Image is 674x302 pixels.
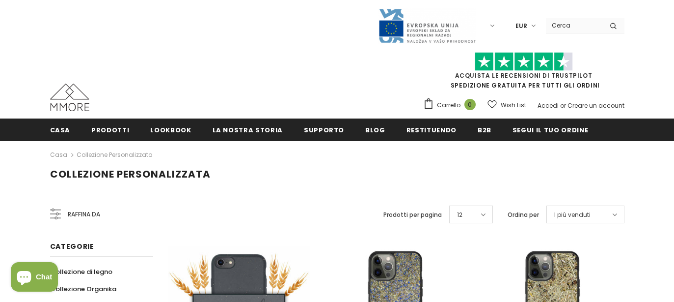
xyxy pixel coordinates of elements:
[365,119,385,141] a: Blog
[538,101,559,110] a: Accedi
[8,262,61,294] inbox-online-store-chat: Shopify online store chat
[406,125,457,135] span: Restituendo
[378,21,476,30] a: Javni Razpis
[213,125,283,135] span: La nostra storia
[50,284,116,294] span: Collezione Organika
[150,119,191,141] a: Lookbook
[213,119,283,141] a: La nostra storia
[554,210,591,220] span: I più venduti
[50,242,94,251] span: Categorie
[455,71,593,80] a: Acquista le recensioni di TrustPilot
[50,84,89,111] img: Casi MMORE
[423,57,624,90] span: SPEDIZIONE GRATUITA PER TUTTI GLI ORDINI
[478,125,491,135] span: B2B
[50,263,112,280] a: Collezione di legno
[423,98,481,113] a: Carrello 0
[546,18,602,32] input: Search Site
[437,100,460,110] span: Carrello
[150,125,191,135] span: Lookbook
[378,8,476,44] img: Javni Razpis
[567,101,624,110] a: Creare un account
[68,209,100,220] span: Raffina da
[560,101,566,110] span: or
[77,151,153,159] a: Collezione personalizzata
[512,119,588,141] a: Segui il tuo ordine
[304,119,344,141] a: supporto
[383,210,442,220] label: Prodotti per pagina
[365,125,385,135] span: Blog
[50,167,211,181] span: Collezione personalizzata
[50,267,112,276] span: Collezione di legno
[91,125,129,135] span: Prodotti
[50,125,71,135] span: Casa
[501,100,526,110] span: Wish List
[91,119,129,141] a: Prodotti
[50,119,71,141] a: Casa
[475,52,573,71] img: Fidati di Pilot Stars
[304,125,344,135] span: supporto
[478,119,491,141] a: B2B
[487,96,526,114] a: Wish List
[457,210,462,220] span: 12
[464,99,476,110] span: 0
[50,280,116,298] a: Collezione Organika
[50,149,67,161] a: Casa
[508,210,539,220] label: Ordina per
[512,125,588,135] span: Segui il tuo ordine
[515,21,527,31] span: EUR
[406,119,457,141] a: Restituendo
